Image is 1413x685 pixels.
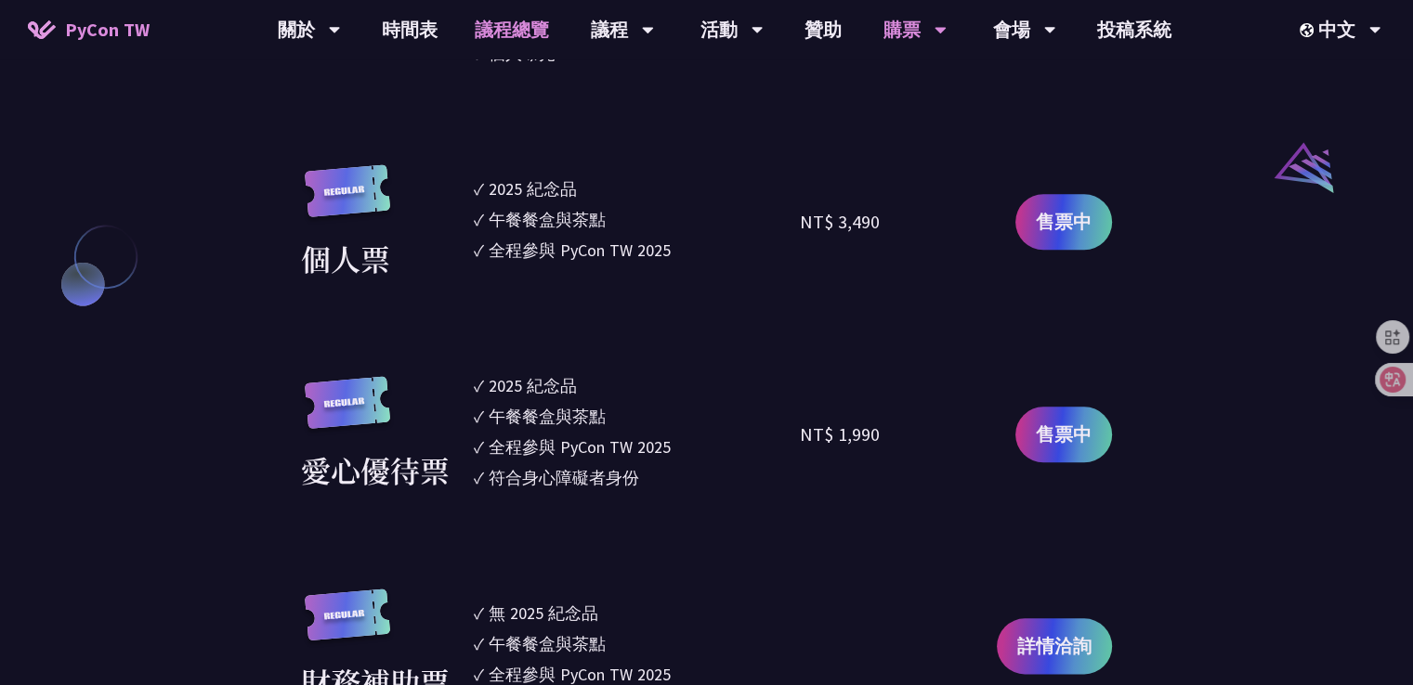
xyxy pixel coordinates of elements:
[489,601,598,626] div: 無 2025 紀念品
[301,236,390,280] div: 個人票
[489,176,577,201] div: 2025 紀念品
[1036,420,1092,448] span: 售票中
[1036,208,1092,236] span: 售票中
[489,207,606,232] div: 午餐餐盒與茶點
[474,601,801,626] li: ✓
[65,16,150,44] span: PyCon TW
[474,434,801,459] li: ✓
[800,208,880,236] div: NT$ 3,490
[489,373,577,398] div: 2025 紀念品
[474,631,801,656] li: ✓
[474,465,801,490] li: ✓
[474,373,801,398] li: ✓
[489,434,671,459] div: 全程參與 PyCon TW 2025
[997,618,1112,674] a: 詳情洽詢
[489,238,671,263] div: 全程參與 PyCon TW 2025
[474,176,801,201] li: ✓
[474,238,801,263] li: ✓
[489,404,606,429] div: 午餐餐盒與茶點
[301,376,394,447] img: regular.8f272d9.svg
[301,164,394,236] img: regular.8f272d9.svg
[1015,407,1112,462] a: 售票中
[301,588,394,660] img: regular.8f272d9.svg
[9,6,168,53] a: PyCon TW
[28,20,56,39] img: Home icon of PyCon TW 2025
[489,465,639,490] div: 符合身心障礙者身份
[489,631,606,656] div: 午餐餐盒與茶點
[1015,194,1112,250] a: 售票中
[800,420,880,448] div: NT$ 1,990
[474,404,801,429] li: ✓
[301,447,450,492] div: 愛心優待票
[1017,632,1092,660] span: 詳情洽詢
[1300,23,1318,37] img: Locale Icon
[474,207,801,232] li: ✓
